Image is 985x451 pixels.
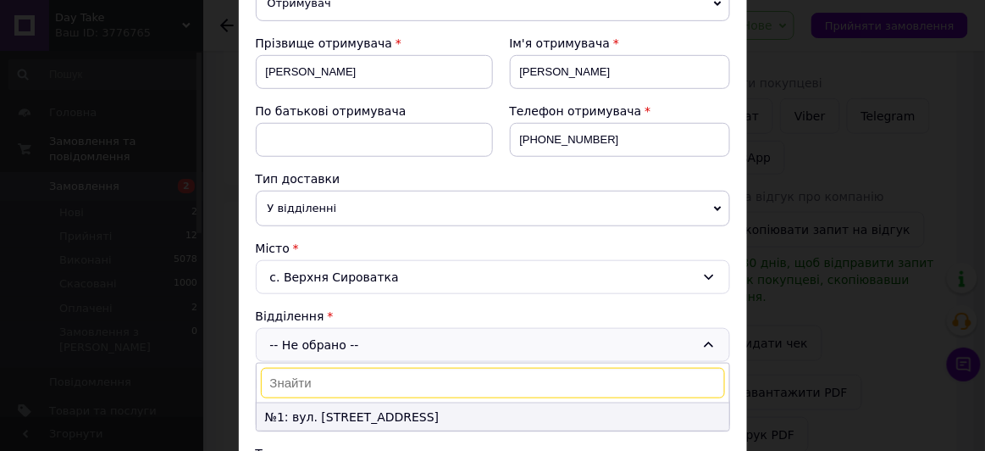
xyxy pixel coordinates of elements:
span: По батькові отримувача [256,104,407,118]
div: -- Не обрано -- [256,328,730,362]
span: Тип доставки [256,172,340,186]
span: У відділенні [256,191,730,226]
span: Телефон отримувача [510,104,642,118]
span: Прізвище отримувача [256,36,393,50]
input: Знайти [261,368,725,398]
div: с. Верхня Сироватка [256,260,730,294]
div: Місто [256,240,730,257]
span: Ім'я отримувача [510,36,611,50]
input: +380 [510,123,730,157]
div: Відділення [256,308,730,325]
li: №1: вул. [STREET_ADDRESS] [257,404,729,431]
